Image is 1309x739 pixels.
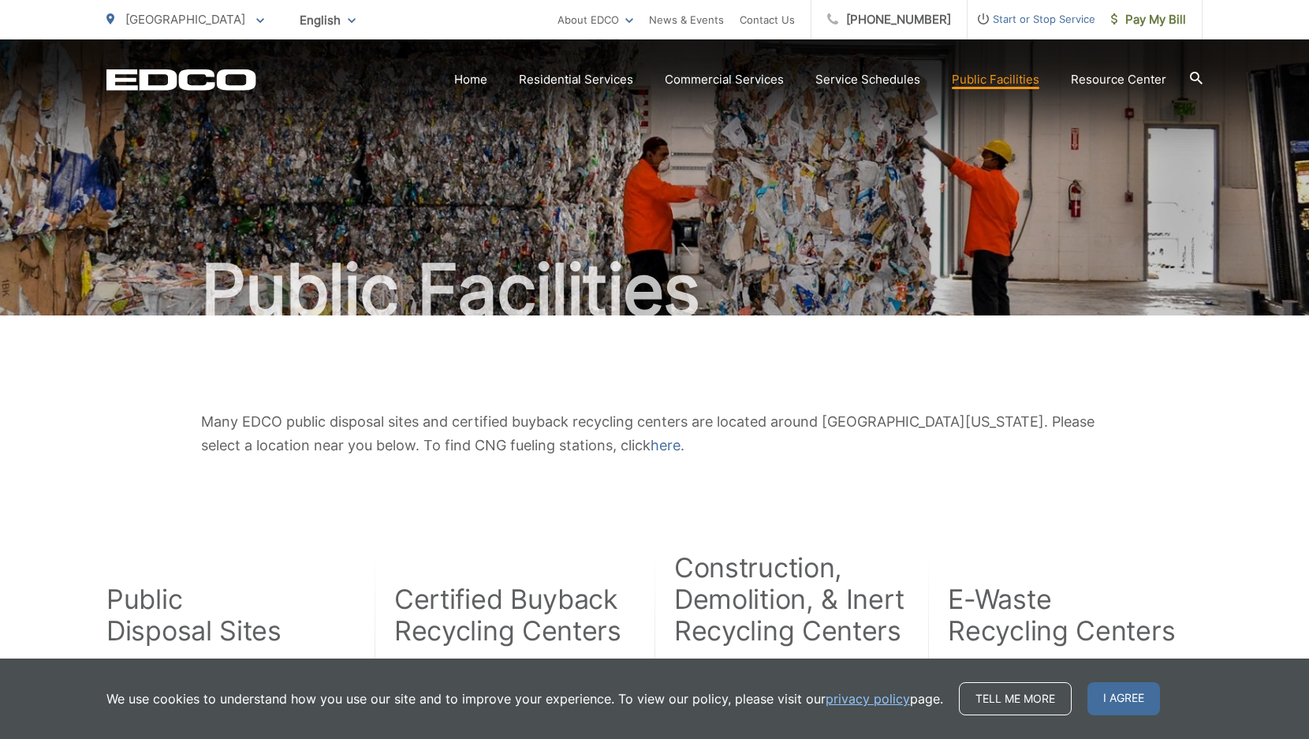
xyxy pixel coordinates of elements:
[106,251,1203,330] h1: Public Facilities
[649,10,724,29] a: News & Events
[201,413,1095,453] span: Many EDCO public disposal sites and certified buyback recycling centers are located around [GEOGR...
[106,69,256,91] a: EDCD logo. Return to the homepage.
[288,6,367,34] span: English
[665,70,784,89] a: Commercial Services
[519,70,633,89] a: Residential Services
[952,70,1039,89] a: Public Facilities
[394,584,623,647] h2: Certified Buyback Recycling Centers
[1087,682,1160,715] span: I agree
[740,10,795,29] a: Contact Us
[1111,10,1186,29] span: Pay My Bill
[125,12,245,27] span: [GEOGRAPHIC_DATA]
[959,682,1072,715] a: Tell me more
[106,689,943,708] p: We use cookies to understand how you use our site and to improve your experience. To view our pol...
[454,70,487,89] a: Home
[826,689,910,708] a: privacy policy
[106,584,282,647] h2: Public Disposal Sites
[815,70,920,89] a: Service Schedules
[948,584,1175,647] h2: E-Waste Recycling Centers
[1071,70,1166,89] a: Resource Center
[674,552,908,647] h2: Construction, Demolition, & Inert Recycling Centers
[651,434,681,457] a: here
[558,10,633,29] a: About EDCO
